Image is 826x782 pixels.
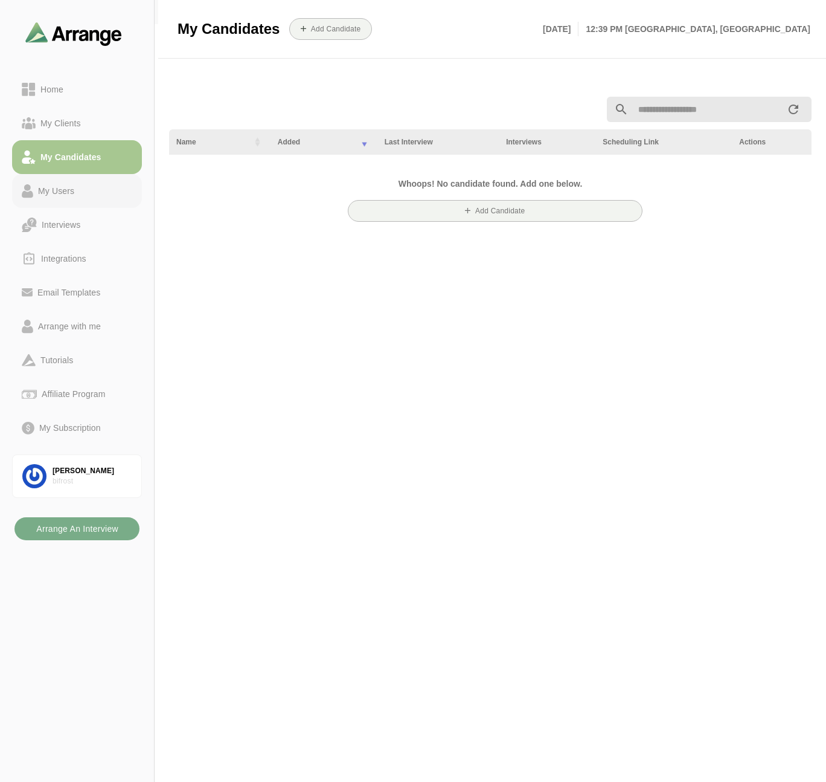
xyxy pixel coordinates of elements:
b: Arrange An Interview [36,517,118,540]
div: Tutorials [36,353,78,367]
div: Added [278,137,352,147]
div: Integrations [36,251,91,266]
div: bifrost [53,476,132,486]
a: My Users [12,174,142,208]
img: arrangeai-name-small-logo.4d2b8aee.svg [25,22,122,45]
a: Home [12,73,142,106]
div: Interviews [37,218,85,232]
div: My Users [33,184,79,198]
a: Integrations [12,242,142,276]
a: Tutorials [12,343,142,377]
div: My Candidates [36,150,106,164]
b: Add Candidate [310,25,361,33]
a: My Candidates [12,140,142,174]
div: Email Templates [33,285,105,300]
a: Email Templates [12,276,142,309]
div: My Clients [36,116,86,131]
p: 12:39 PM [GEOGRAPHIC_DATA], [GEOGRAPHIC_DATA] [578,22,810,36]
div: Actions [739,137,804,147]
button: Add Candidate [348,200,642,222]
div: Affiliate Program [37,387,110,401]
div: Name [176,137,245,147]
a: Affiliate Program [12,377,142,411]
h2: Whoops! No candidate found. Add one below. [338,176,642,191]
i: appended action [786,102,801,117]
a: Arrange with me [12,309,142,343]
a: My Subscription [12,411,142,445]
div: Last Interview [385,137,491,147]
button: Arrange An Interview [14,517,139,540]
a: [PERSON_NAME]bifrost [12,454,142,498]
div: Scheduling Link [603,137,725,147]
b: Add Candidate [475,207,525,215]
div: Interviews [506,137,588,147]
div: My Subscription [34,421,106,435]
div: [PERSON_NAME] [53,466,132,476]
div: Home [36,82,68,97]
p: [DATE] [543,22,578,36]
a: My Clients [12,106,142,140]
button: Add Candidate [289,18,372,40]
a: Interviews [12,208,142,242]
div: Arrange with me [33,319,106,334]
span: My Candidates [178,20,280,38]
